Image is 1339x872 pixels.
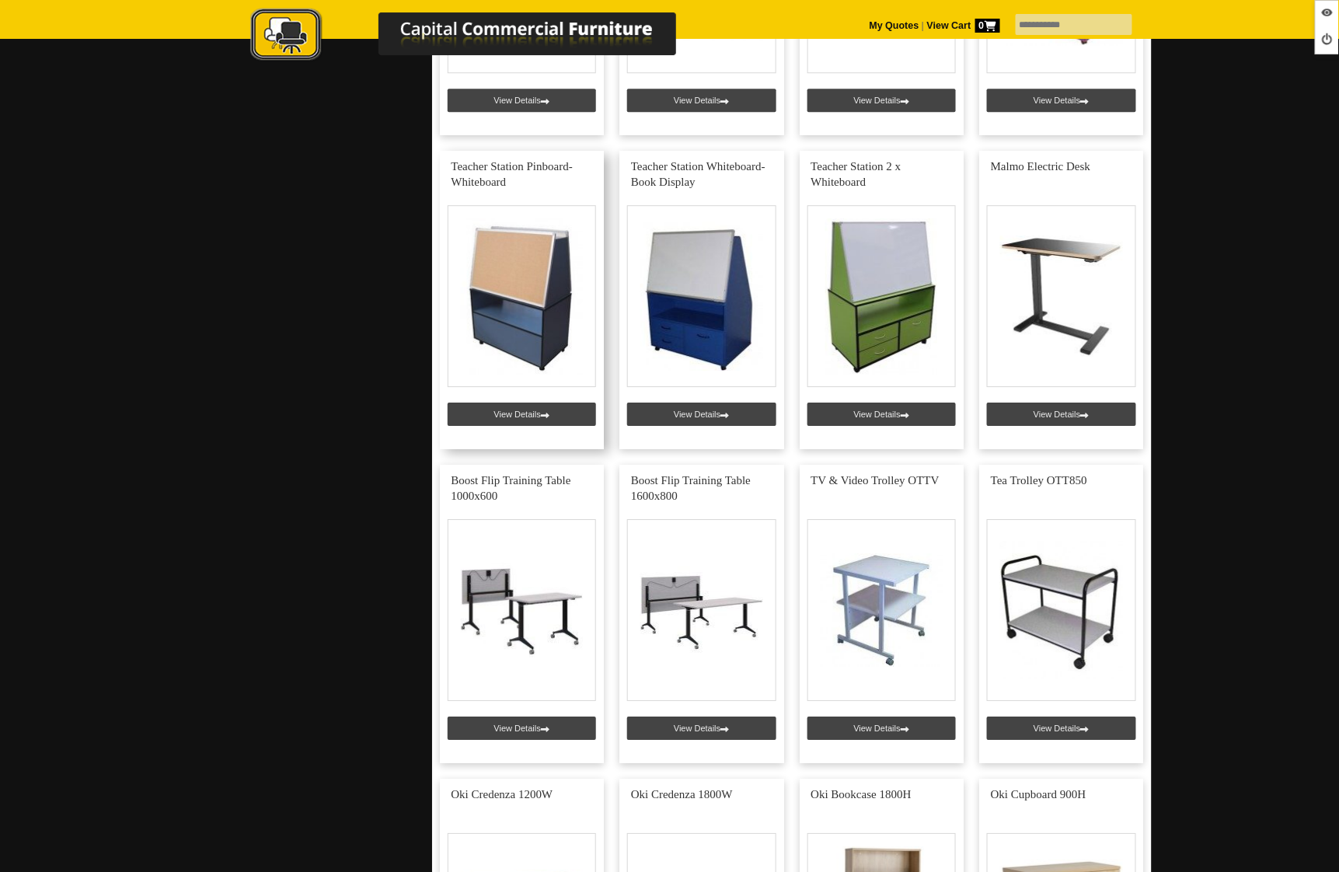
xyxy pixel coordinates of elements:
[870,20,919,31] a: My Quotes
[927,20,1000,31] strong: View Cart
[975,19,1000,33] span: 0
[924,20,999,31] a: View Cart0
[207,8,751,65] img: Capital Commercial Furniture Logo
[207,8,751,69] a: Capital Commercial Furniture Logo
